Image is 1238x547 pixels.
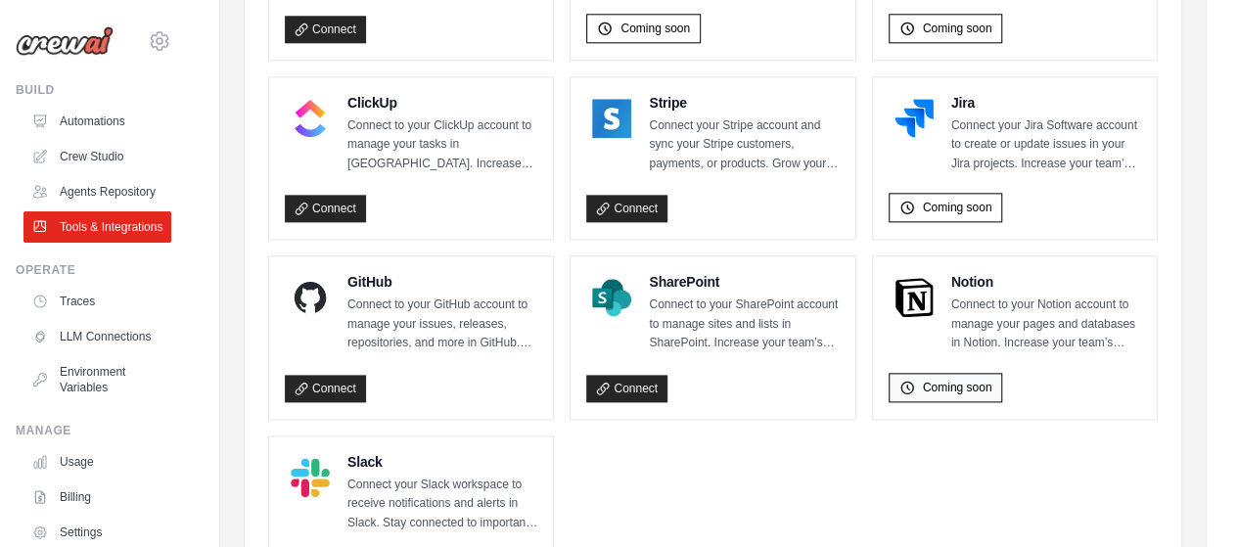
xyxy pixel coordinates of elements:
a: Agents Repository [23,176,171,207]
img: Notion Logo [894,278,934,317]
p: Connect your Slack workspace to receive notifications and alerts in Slack. Stay connected to impo... [347,476,537,533]
a: Billing [23,481,171,513]
a: Connect [586,375,667,402]
h4: GitHub [347,272,537,292]
img: GitHub Logo [291,278,330,317]
p: Connect your Jira Software account to create or update issues in your Jira projects. Increase you... [951,116,1141,174]
a: Traces [23,286,171,317]
div: Operate [16,262,171,278]
a: Tools & Integrations [23,211,171,243]
a: Usage [23,446,171,478]
h4: Slack [347,452,537,472]
img: Slack Logo [291,458,330,497]
span: Coming soon [923,200,992,215]
h4: ClickUp [347,93,537,113]
p: Connect to your GitHub account to manage your issues, releases, repositories, and more in GitHub.... [347,296,537,353]
p: Connect to your SharePoint account to manage sites and lists in SharePoint. Increase your team’s ... [649,296,839,353]
div: Manage [16,423,171,438]
a: Connect [285,195,366,222]
h4: SharePoint [649,272,839,292]
a: Automations [23,106,171,137]
a: Connect [285,375,366,402]
iframe: Chat Widget [1140,453,1238,547]
img: SharePoint Logo [592,278,631,317]
div: Build [16,82,171,98]
a: Connect [586,195,667,222]
span: Coming soon [923,21,992,36]
p: Connect your Stripe account and sync your Stripe customers, payments, or products. Grow your busi... [649,116,839,174]
h4: Notion [951,272,1141,292]
img: ClickUp Logo [291,99,330,138]
a: Environment Variables [23,356,171,403]
img: Jira Logo [894,99,934,138]
h4: Stripe [649,93,839,113]
p: Connect to your Notion account to manage your pages and databases in Notion. Increase your team’s... [951,296,1141,353]
div: Widget de chat [1140,453,1238,547]
h4: Jira [951,93,1141,113]
img: Logo [16,26,114,56]
span: Coming soon [923,380,992,395]
a: LLM Connections [23,321,171,352]
p: Connect to your ClickUp account to manage your tasks in [GEOGRAPHIC_DATA]. Increase your team’s p... [347,116,537,174]
span: Coming soon [620,21,690,36]
img: Stripe Logo [592,99,631,138]
a: Crew Studio [23,141,171,172]
a: Connect [285,16,366,43]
